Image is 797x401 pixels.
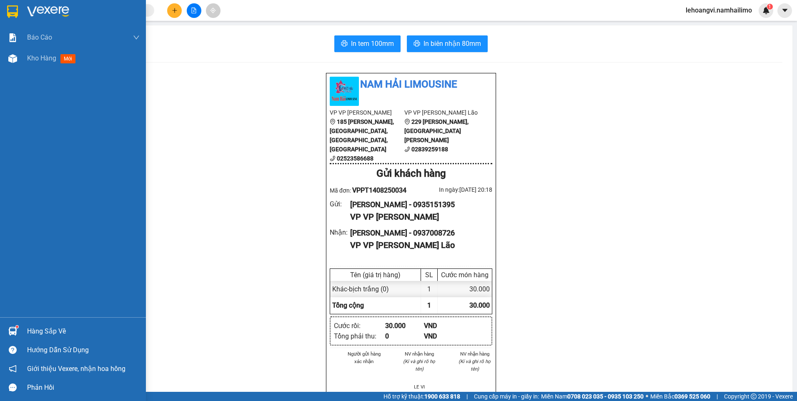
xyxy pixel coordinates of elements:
[404,146,410,152] span: phone
[424,38,481,49] span: In biên nhận 80mm
[767,4,773,10] sup: 1
[9,346,17,354] span: question-circle
[469,301,490,309] span: 30.000
[27,363,125,374] span: Giới thiệu Vexere, nhận hoa hồng
[187,3,201,18] button: file-add
[7,5,18,18] img: logo-vxr
[330,166,492,182] div: Gửi khách hàng
[411,146,448,153] b: 02839259188
[350,211,486,223] div: VP VP [PERSON_NAME]
[768,4,771,10] span: 1
[781,7,789,14] span: caret-down
[411,185,492,194] div: In ngày: [DATE] 20:18
[337,155,373,162] b: 02523586688
[330,77,359,106] img: logo.jpg
[330,108,404,117] li: VP VP [PERSON_NAME]
[330,155,336,161] span: phone
[351,38,394,49] span: In tem 100mm
[332,285,389,293] span: Khác - bịch trắng (0)
[330,185,411,195] div: Mã đơn:
[206,3,221,18] button: aim
[424,393,460,400] strong: 1900 633 818
[8,54,17,63] img: warehouse-icon
[9,383,17,391] span: message
[16,326,18,328] sup: 1
[332,301,364,309] span: Tổng cộng
[8,327,17,336] img: warehouse-icon
[191,8,197,13] span: file-add
[751,393,757,399] span: copyright
[650,392,710,401] span: Miền Bắc
[440,271,490,279] div: Cước món hàng
[404,108,479,117] li: VP VP [PERSON_NAME] Lão
[330,199,350,209] div: Gửi :
[459,358,491,372] i: (Kí và ghi rõ họ tên)
[402,350,437,358] li: NV nhận hàng
[334,321,385,331] div: Cước rồi :
[133,34,140,41] span: down
[402,383,437,391] li: LE VI
[60,54,75,63] span: mới
[424,331,463,341] div: VND
[674,393,710,400] strong: 0369 525 060
[352,186,406,194] span: VPPT1408250034
[27,325,140,338] div: Hàng sắp về
[330,227,350,238] div: Nhận :
[385,331,424,341] div: 0
[424,321,463,331] div: VND
[457,350,492,358] li: NV nhận hàng
[350,239,486,252] div: VP VP [PERSON_NAME] Lão
[334,35,401,52] button: printerIn tem 100mm
[679,5,759,15] span: lehoangvi.namhailimo
[414,40,420,48] span: printer
[777,3,792,18] button: caret-down
[427,301,431,309] span: 1
[404,118,469,143] b: 229 [PERSON_NAME], [GEOGRAPHIC_DATA][PERSON_NAME]
[407,35,488,52] button: printerIn biên nhận 80mm
[567,393,644,400] strong: 0708 023 035 - 0935 103 250
[717,392,718,401] span: |
[438,281,492,297] div: 30.000
[9,365,17,373] span: notification
[541,392,644,401] span: Miền Nam
[330,77,492,93] li: Nam Hải Limousine
[385,321,424,331] div: 30.000
[341,40,348,48] span: printer
[423,271,435,279] div: SL
[27,381,140,394] div: Phản hồi
[403,358,435,372] i: (Kí và ghi rõ họ tên)
[330,119,336,125] span: environment
[466,392,468,401] span: |
[27,344,140,356] div: Hướng dẫn sử dụng
[762,7,770,14] img: icon-new-feature
[404,119,410,125] span: environment
[646,395,648,398] span: ⚪️
[330,118,394,153] b: 185 [PERSON_NAME], [GEOGRAPHIC_DATA], [GEOGRAPHIC_DATA], [GEOGRAPHIC_DATA]
[346,350,382,365] li: Người gửi hàng xác nhận
[474,392,539,401] span: Cung cấp máy in - giấy in:
[172,8,178,13] span: plus
[8,33,17,42] img: solution-icon
[210,8,216,13] span: aim
[334,331,385,341] div: Tổng phải thu :
[350,227,486,239] div: [PERSON_NAME] - 0937008726
[421,281,438,297] div: 1
[27,54,56,62] span: Kho hàng
[350,199,486,211] div: [PERSON_NAME] - 0935151395
[332,271,419,279] div: Tên (giá trị hàng)
[27,32,52,43] span: Báo cáo
[383,392,460,401] span: Hỗ trợ kỹ thuật:
[167,3,182,18] button: plus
